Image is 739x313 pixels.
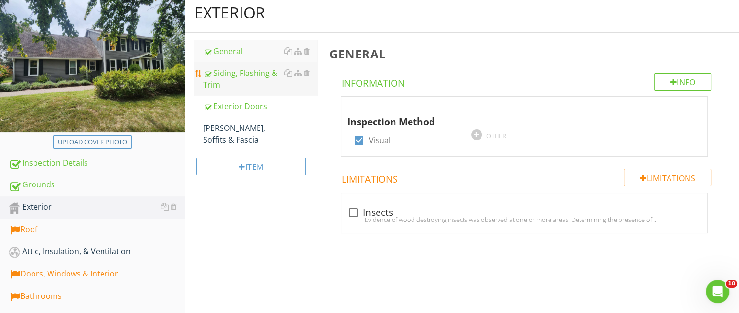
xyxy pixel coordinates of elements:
div: General [203,45,317,57]
div: Attic, Insulation, & Ventilation [9,245,185,258]
h4: Limitations [341,169,711,185]
div: Info [654,73,712,91]
div: OTHER [486,132,506,140]
div: Upload cover photo [58,137,127,147]
div: Item [196,158,306,175]
h4: Information [341,73,711,90]
div: Grounds [9,179,185,191]
div: Inspection Method [347,101,684,129]
div: Exterior Doors [203,100,317,112]
label: Visual [368,135,390,145]
div: Inspection Details [9,157,185,169]
div: Evidence of wood destroying insects was observed at one or more areas. Determining the presence o... [347,216,702,223]
div: Limitations [624,169,711,186]
div: Siding, Flashing & Trim [203,67,317,91]
div: Doors, Windows & Interior [9,268,185,280]
button: Upload cover photo [53,135,132,149]
div: [PERSON_NAME], Soffits & Fascia [203,122,317,146]
div: Exterior [9,201,185,214]
iframe: Intercom live chat [706,280,729,303]
div: Exterior [194,3,265,22]
div: Bathrooms [9,290,185,303]
h3: General [329,47,723,60]
span: 10 [726,280,737,288]
div: Roof [9,223,185,236]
